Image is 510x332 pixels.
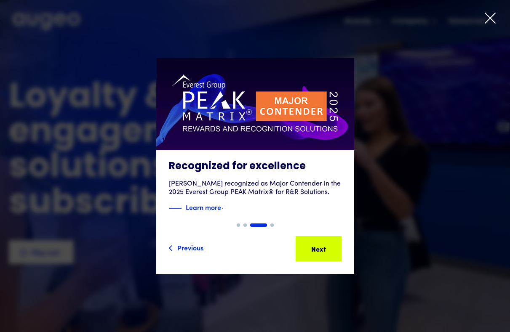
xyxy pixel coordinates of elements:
div: Previous [177,242,203,252]
div: Show slide 1 of 4 [237,223,240,227]
strong: Learn more [186,202,221,212]
img: Blue text arrow [222,203,235,213]
div: Show slide 3 of 4 [250,223,267,227]
div: [PERSON_NAME] recognized as Major Contender in the 2025 Everest Group PEAK Matrix® for R&R Soluti... [169,180,342,197]
div: Show slide 4 of 4 [270,223,274,227]
h3: Recognized for excellence [169,160,342,173]
a: Recognized for excellence[PERSON_NAME] recognized as Major Contender in the 2025 Everest Group PE... [156,58,354,223]
a: Next [296,236,342,261]
img: Blue decorative line [169,203,182,213]
div: Show slide 2 of 4 [243,223,247,227]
